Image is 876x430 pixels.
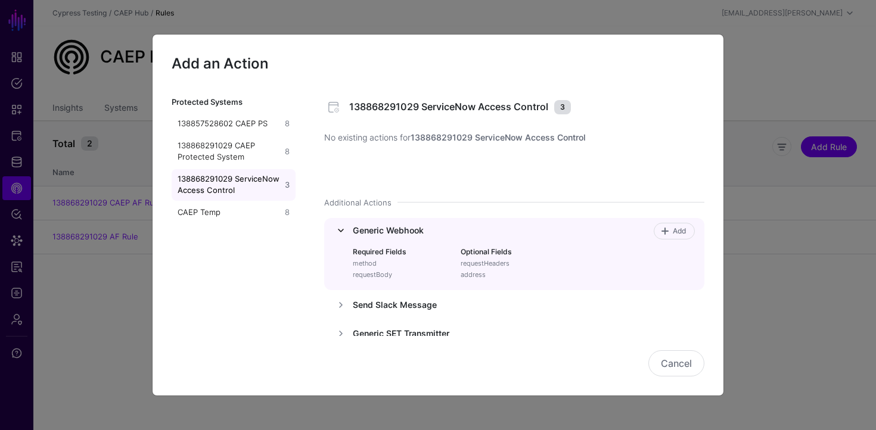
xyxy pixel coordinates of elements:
h3: 138868291029 ServiceNow Access Control [349,101,548,113]
button: Cancel [648,350,704,376]
div: 3 [282,179,292,191]
div: 138857528602 CAEP PS [175,118,282,130]
p: No existing actions for [324,131,705,144]
p: requestHeaders [461,258,540,269]
h6: Optional Fields [461,248,540,256]
p: method [353,258,433,269]
h3: Protected Systems [172,98,296,107]
span: Add [672,226,688,236]
h4: Generic Webhook [353,225,650,236]
p: requestBody [353,270,433,280]
div: 8 [282,146,292,158]
h4: Generic SET Transmitter [353,328,650,339]
small: 3 [554,100,571,114]
strong: 138868291029 ServiceNow Access Control [411,132,586,142]
h3: Additional Actions [324,197,397,208]
p: address [461,270,540,280]
div: 138868291029 CAEP Protected System [175,140,282,163]
h6: Required Fields [353,248,433,256]
div: 8 [282,207,292,219]
div: CAEP Temp [175,207,282,219]
div: 8 [282,118,292,130]
div: 138868291029 ServiceNow Access Control [175,173,282,197]
h2: Add an Action [172,54,704,74]
h4: Send Slack Message [353,300,650,310]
